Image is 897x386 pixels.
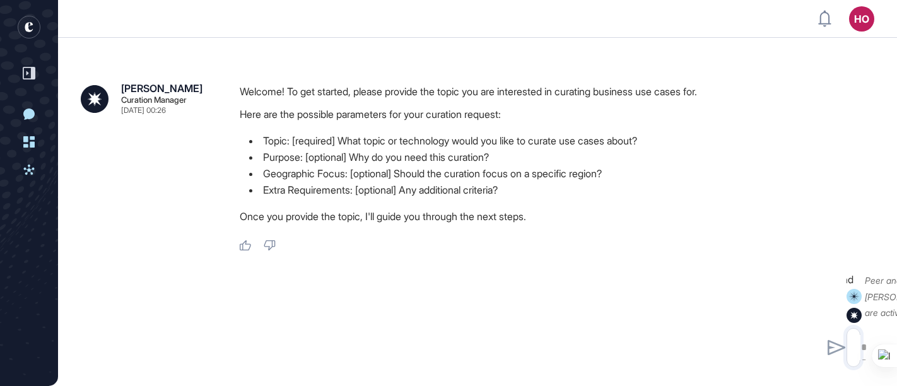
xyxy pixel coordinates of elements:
[240,149,884,165] li: Purpose: [optional] Why do you need this curation?
[121,107,166,114] div: [DATE] 00:26
[240,208,884,225] p: Once you provide the topic, I'll guide you through the next steps.
[240,83,884,100] p: Welcome! To get started, please provide the topic you are interested in curating business use cas...
[240,132,884,149] li: Topic: [required] What topic or technology would you like to curate use cases about?
[240,165,884,182] li: Geographic Focus: [optional] Should the curation focus on a specific region?
[121,96,187,104] div: Curation Manager
[240,106,884,122] p: Here are the possible parameters for your curation request:
[240,182,884,198] li: Extra Requirements: [optional] Any additional criteria?
[849,6,874,32] button: HO
[121,83,202,93] div: [PERSON_NAME]
[18,16,40,38] div: entrapeer-logo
